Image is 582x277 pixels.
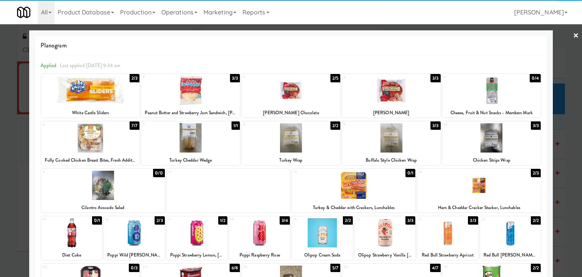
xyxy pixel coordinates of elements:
[292,216,352,260] div: 192/2Olipop Cream Soda
[293,250,351,260] div: Olipop Cream Soda
[343,108,440,118] div: [PERSON_NAME]
[444,74,492,80] div: 5
[141,108,240,118] div: Peanut Butter and Strawberry Jam Sandwich, [PERSON_NAME] Uncrustables
[330,121,340,130] div: 2/2
[417,250,478,260] div: Red Bull Strawberry Apricot
[42,250,101,260] div: Diet Coke
[104,250,164,260] div: Poppi Wild [PERSON_NAME]
[444,156,540,165] div: Chicken Strips Wrap
[531,169,541,177] div: 2/3
[43,169,103,175] div: 11
[168,250,226,260] div: Poppi Strawberry Lemon, [MEDICAL_DATA] Soda
[242,156,340,165] div: Turkey Wrap
[143,121,191,128] div: 7
[167,250,227,260] div: Poppi Strawberry Lemon, [MEDICAL_DATA] Soda
[167,216,227,260] div: 171/2Poppi Strawberry Lemon, [MEDICAL_DATA] Soda
[573,24,579,48] a: ×
[60,62,120,69] span: Last applied [DATE] 9:34 am
[344,74,391,80] div: 4
[430,264,440,272] div: 4/7
[530,74,541,82] div: 0/4
[41,203,165,212] div: Cilantro Avocado Salad
[443,74,541,118] div: 50/4Cheese, Fruit & Nut Snacks - Members Mark
[531,216,541,225] div: 2/2
[42,108,139,118] div: White Castle Sliders
[342,74,441,118] div: 43/3[PERSON_NAME]
[230,74,240,82] div: 3/3
[242,121,340,165] div: 82/2Turkey Wrap
[468,216,478,225] div: 3/3
[292,169,415,212] div: 130/1Turkey & Cheddar with Crackers, Lunchables
[229,250,290,260] div: Poppi Raspberry Rose
[243,264,291,270] div: 25
[243,108,339,118] div: [PERSON_NAME] Chocolate
[343,156,440,165] div: Buffalo Style Chicken Wrap
[231,216,260,223] div: 18
[232,121,240,130] div: 1/1
[243,74,291,80] div: 3
[130,74,139,82] div: 2/3
[405,169,415,177] div: 0/1
[168,216,197,223] div: 17
[355,250,415,260] div: Olipop Strawberry Vanilla [MEDICAL_DATA] Soda
[444,121,492,128] div: 10
[531,264,541,272] div: 2/2
[42,156,139,165] div: Fully Cooked Chicken Breast Bites, Fresh Additions
[129,264,139,272] div: 0/3
[417,169,541,212] div: 142/3Ham & Cheddar Cracker Stacker, Lunchables
[141,156,240,165] div: Turkey Cheddar Wedge
[531,121,541,130] div: 3/3
[41,108,140,118] div: White Castle Sliders
[155,216,164,225] div: 2/3
[153,169,164,177] div: 0/0
[418,250,477,260] div: Red Bull Strawberry Apricot
[342,156,441,165] div: Buffalo Style Chicken Wrap
[293,203,414,212] div: Turkey & Cheddar with Crackers, Lunchables
[430,121,440,130] div: 3/3
[405,216,415,225] div: 3/3
[418,203,540,212] div: Ham & Cheddar Cracker Stacker, Lunchables
[243,121,291,128] div: 8
[342,108,441,118] div: [PERSON_NAME]
[104,216,164,260] div: 162/3Poppi Wild [PERSON_NAME]
[481,250,540,260] div: Red Bull [PERSON_NAME] Sugar Free
[280,216,290,225] div: 3/4
[41,156,140,165] div: Fully Cooked Chicken Breast Bites, Fresh Additions
[41,121,140,165] div: 67/7Fully Cooked Chicken Breast Bites, Fresh Additions
[342,121,441,165] div: 93/3Buffalo Style Chicken Wrap
[344,264,391,270] div: 26
[419,169,479,175] div: 14
[141,74,240,118] div: 23/3Peanut Butter and Strawberry Jam Sandwich, [PERSON_NAME] Uncrustables
[43,264,91,270] div: 23
[143,74,191,80] div: 2
[243,156,339,165] div: Turkey Wrap
[344,121,391,128] div: 9
[443,108,541,118] div: Cheese, Fruit & Nut Snacks - Members Mark
[142,156,239,165] div: Turkey Cheddar Wedge
[482,216,510,223] div: 22
[43,74,91,80] div: 1
[41,169,165,212] div: 110/0Cilantro Avocado Salad
[41,216,102,260] div: 150/1Diet Coke
[92,216,102,225] div: 0/1
[356,216,385,223] div: 20
[41,74,140,118] div: 12/3White Castle Sliders
[105,250,163,260] div: Poppi Wild [PERSON_NAME]
[218,216,227,225] div: 1/2
[43,216,72,223] div: 15
[229,216,290,260] div: 183/4Poppi Raspberry Rose
[293,216,322,223] div: 19
[444,108,540,118] div: Cheese, Fruit & Nut Snacks - Members Mark
[443,156,541,165] div: Chicken Strips Wrap
[43,121,91,128] div: 6
[292,203,415,212] div: Turkey & Cheddar with Crackers, Lunchables
[242,108,340,118] div: [PERSON_NAME] Chocolate
[417,216,478,260] div: 213/3Red Bull Strawberry Apricot
[292,250,352,260] div: Olipop Cream Soda
[41,250,102,260] div: Diet Coke
[167,169,290,212] div: 12
[242,74,340,118] div: 32/5[PERSON_NAME] Chocolate
[130,121,139,130] div: 7/7
[355,216,415,260] div: 203/3Olipop Strawberry Vanilla [MEDICAL_DATA] Soda
[17,6,30,19] img: Micromart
